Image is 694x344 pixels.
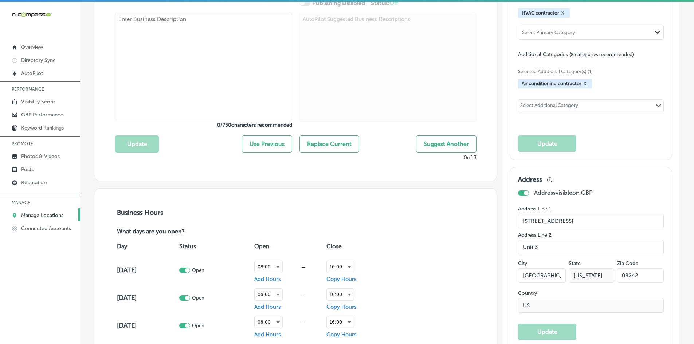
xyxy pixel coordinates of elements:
div: Select Primary Category [522,29,575,35]
label: City [518,260,527,266]
div: 08:00 [255,316,282,328]
div: 16:00 [327,316,354,328]
p: Posts [21,166,34,173]
th: Open [252,236,325,256]
p: GBP Performance [21,112,63,118]
p: Connected Accounts [21,225,71,232]
span: Copy Hours [326,331,357,338]
input: Zip Code [617,268,664,283]
div: Select Additional Category [520,103,578,111]
input: Street Address Line 2 [518,240,664,254]
button: Suggest Another [416,135,477,153]
label: State [569,260,581,266]
div: — [283,292,325,297]
p: Visibility Score [21,99,55,105]
input: NY [569,268,614,283]
span: Selected Additional Category(s) (1) [518,69,658,74]
div: — [283,320,325,325]
p: Keyword Rankings [21,125,64,131]
label: 0 / 750 characters recommended [115,122,292,128]
th: Close [325,236,386,256]
h4: [DATE] [117,266,177,274]
h3: Business Hours [115,209,477,217]
p: Manage Locations [21,212,63,218]
th: Day [115,236,177,256]
span: Copy Hours [326,276,357,282]
p: AutoPilot [21,70,43,76]
span: Copy Hours [326,304,357,310]
p: Open [192,268,204,273]
span: (8 categories recommended) [569,51,634,58]
p: Reputation [21,179,47,186]
span: Add Hours [254,304,281,310]
div: — [283,264,325,270]
div: 16:00 [327,289,354,300]
p: Open [192,295,204,301]
p: Directory Sync [21,57,56,63]
label: Zip Code [617,260,638,266]
button: Update [518,324,576,340]
button: Update [518,135,576,152]
button: X [581,81,588,87]
button: Replace Current [299,135,359,153]
label: Address Line 2 [518,232,664,238]
p: Photos & Videos [21,153,60,159]
div: 16:00 [327,261,354,273]
th: Status [177,236,252,256]
label: Address Line 1 [518,206,664,212]
input: Country [518,298,664,313]
h4: [DATE] [117,294,177,302]
button: Update [115,135,159,153]
h3: Address [518,175,542,183]
div: 08:00 [255,261,282,273]
span: Add Hours [254,276,281,282]
p: Address visible on GBP [534,189,593,196]
p: Open [192,323,204,328]
div: 08:00 [255,289,282,300]
p: What days are you open? [115,228,237,236]
p: Overview [21,44,43,50]
button: X [559,10,566,16]
img: 660ab0bf-5cc7-4cb8-ba1c-48b5ae0f18e60NCTV_CLogo_TV_Black_-500x88.png [12,11,52,18]
span: Add Hours [254,331,281,338]
span: HVAC contractor [522,10,559,16]
p: 0 of 3 [464,154,477,161]
span: Additional Categories [518,51,634,58]
span: Air conditioning contractor [522,81,581,86]
label: Country [518,290,664,296]
button: Use Previous [242,135,292,153]
h4: [DATE] [117,321,177,329]
input: City [518,268,565,283]
input: Street Address Line 1 [518,214,664,228]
